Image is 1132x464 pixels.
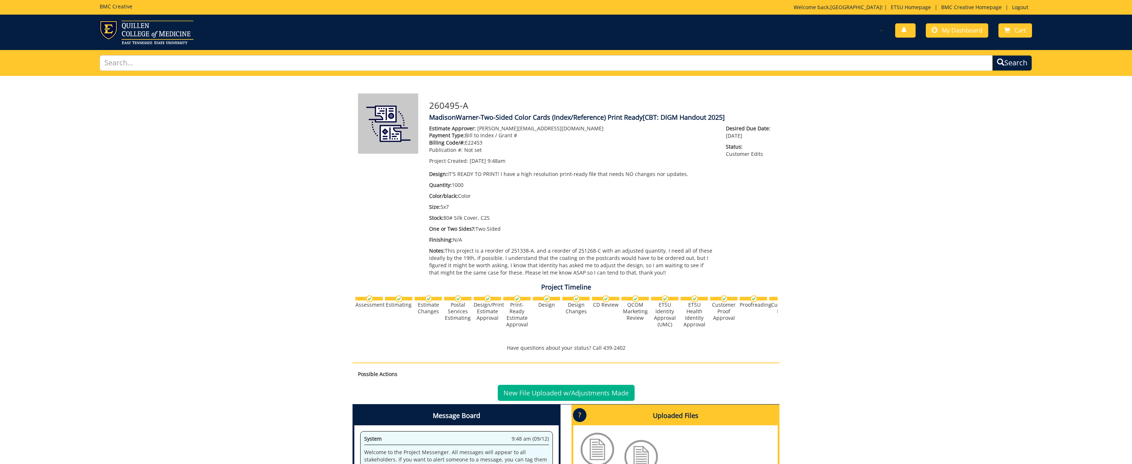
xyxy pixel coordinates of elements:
[385,302,412,308] div: Estimating
[429,236,453,243] span: Finishing:
[444,302,471,321] div: Postal Services Estimating
[573,295,580,302] img: checkmark
[353,344,779,352] p: Have questions about your status? Call 439-2402
[533,302,560,308] div: Design
[543,295,550,302] img: checkmark
[100,55,993,71] input: Search...
[470,157,505,164] span: [DATE] 9:48am
[632,295,639,302] img: checkmark
[750,295,757,302] img: checkmark
[643,113,725,122] span: [CBT: DIGM Handout 2025]
[830,4,881,11] a: [GEOGRAPHIC_DATA]
[562,302,590,315] div: Design Changes
[429,181,452,188] span: Quantity:
[503,302,531,328] div: Print-Ready Estimate Approval
[429,170,447,177] span: Design:
[358,371,397,377] strong: Possible Actions
[100,4,132,9] h5: BMC Creative
[396,295,403,302] img: checkmark
[429,114,774,121] h4: MadisonWarner-Two-Sided Color Cards (Index/Reference) Print Ready
[592,302,619,308] div: CD Review
[573,408,586,422] p: ?
[429,214,715,222] p: 80# Silk Cover, C2S
[937,4,1005,11] a: BMC Creative Homepage
[429,225,715,233] p: Two Sided
[651,302,678,328] div: ETSU Identity Approval (UMC)
[769,302,797,315] div: Customer Edits
[354,406,559,425] h4: Message Board
[691,295,698,302] img: checkmark
[464,146,482,153] span: Not set
[429,125,476,132] span: Estimate Approver:
[512,435,549,442] span: 9:48 am (09/12)
[726,125,774,132] span: Desired Due Date:
[474,302,501,321] div: Design/Print Estimate Approval
[429,132,715,139] p: Bill to Index / Grant #
[726,143,774,150] span: Status:
[429,146,463,153] span: Publication #:
[429,132,465,139] span: Payment Type:
[425,295,432,302] img: checkmark
[429,236,715,243] p: N/A
[429,203,440,210] span: Size:
[484,295,491,302] img: checkmark
[726,143,774,158] p: Customer Edits
[429,203,715,211] p: 5x7
[455,295,462,302] img: checkmark
[998,23,1032,38] a: Cart
[429,192,715,200] p: Color
[429,181,715,189] p: 1000
[366,295,373,302] img: checkmark
[573,406,778,425] h4: Uploaded Files
[794,4,1032,11] p: Welcome back, ! | | |
[355,302,383,308] div: Assessment
[429,101,774,110] h3: 260495-A
[1014,26,1026,34] span: Cart
[926,23,988,38] a: My Dashboard
[353,284,779,291] h4: Project Timeline
[429,247,715,276] p: This project is a reorder of 251338-A, and a reorder of 251268-C with an adjusted quantity. I nee...
[1008,4,1032,11] a: Logout
[429,214,443,221] span: Stock:
[602,295,609,302] img: checkmark
[887,4,935,11] a: ETSU Homepage
[429,157,468,164] span: Project Created:
[429,139,715,146] p: E22453
[100,20,193,44] img: ETSU logo
[429,192,458,199] span: Color/black:
[429,125,715,132] p: [PERSON_NAME][EMAIL_ADDRESS][DOMAIN_NAME]
[942,26,982,34] span: My Dashboard
[710,302,738,321] div: Customer Proof Approval
[364,435,382,442] span: System
[358,93,418,154] img: Product featured image
[429,247,445,254] span: Notes:
[740,302,767,308] div: Proofreading
[498,385,635,401] a: New File Uploaded w/Adjustments Made
[681,302,708,328] div: ETSU Health Identity Approval
[429,225,475,232] span: One or Two Sides?:
[662,295,669,302] img: checkmark
[429,139,465,146] span: Billing Code/#:
[621,302,649,321] div: QCOM Marketing Review
[721,295,728,302] img: checkmark
[726,125,774,139] p: [DATE]
[992,55,1032,71] button: Search
[429,170,715,178] p: IT'S READY TO PRINT! I have a high resolution print-ready file that needs NO changes nor updates.
[415,302,442,315] div: Estimate Changes
[514,295,521,302] img: checkmark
